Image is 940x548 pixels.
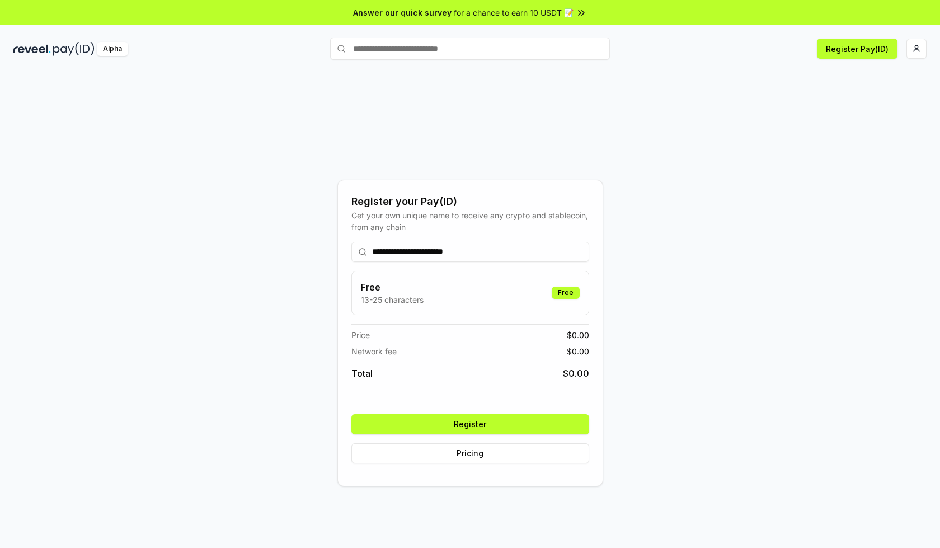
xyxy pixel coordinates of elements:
img: pay_id [53,42,95,56]
div: Alpha [97,42,128,56]
span: $ 0.00 [567,345,589,357]
button: Register Pay(ID) [817,39,897,59]
img: reveel_dark [13,42,51,56]
div: Get your own unique name to receive any crypto and stablecoin, from any chain [351,209,589,233]
span: Network fee [351,345,397,357]
span: Price [351,329,370,341]
h3: Free [361,280,424,294]
button: Register [351,414,589,434]
span: for a chance to earn 10 USDT 📝 [454,7,574,18]
div: Register your Pay(ID) [351,194,589,209]
p: 13-25 characters [361,294,424,306]
span: Answer our quick survey [353,7,452,18]
button: Pricing [351,443,589,463]
span: Total [351,367,373,380]
span: $ 0.00 [563,367,589,380]
span: $ 0.00 [567,329,589,341]
div: Free [552,287,580,299]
